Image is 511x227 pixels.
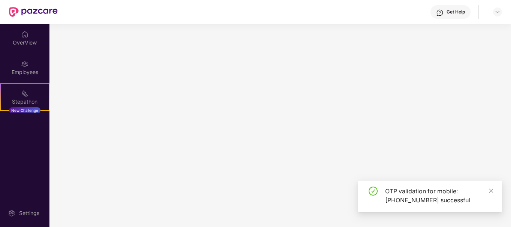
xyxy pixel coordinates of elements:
[436,9,444,16] img: svg+xml;base64,PHN2ZyBpZD0iSGVscC0zMngzMiIgeG1sbnM9Imh0dHA6Ly93d3cudzMub3JnLzIwMDAvc3ZnIiB3aWR0aD...
[489,188,494,193] span: close
[8,209,15,217] img: svg+xml;base64,PHN2ZyBpZD0iU2V0dGluZy0yMHgyMCIgeG1sbnM9Imh0dHA6Ly93d3cudzMub3JnLzIwMDAvc3ZnIiB3aW...
[447,9,465,15] div: Get Help
[369,187,378,196] span: check-circle
[385,187,493,205] div: OTP validation for mobile: [PHONE_NUMBER] successful
[17,209,42,217] div: Settings
[495,9,501,15] img: svg+xml;base64,PHN2ZyBpZD0iRHJvcGRvd24tMzJ4MzIiIHhtbG5zPSJodHRwOi8vd3d3LnczLm9yZy8yMDAwL3N2ZyIgd2...
[21,31,28,38] img: svg+xml;base64,PHN2ZyBpZD0iSG9tZSIgeG1sbnM9Imh0dHA6Ly93d3cudzMub3JnLzIwMDAvc3ZnIiB3aWR0aD0iMjAiIG...
[21,60,28,68] img: svg+xml;base64,PHN2ZyBpZD0iRW1wbG95ZWVzIiB4bWxucz0iaHR0cDovL3d3dy53My5vcmcvMjAwMC9zdmciIHdpZHRoPS...
[1,98,49,105] div: Stepathon
[9,107,40,113] div: New Challenge
[9,7,58,17] img: New Pazcare Logo
[21,90,28,97] img: svg+xml;base64,PHN2ZyB4bWxucz0iaHR0cDovL3d3dy53My5vcmcvMjAwMC9zdmciIHdpZHRoPSIyMSIgaGVpZ2h0PSIyMC...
